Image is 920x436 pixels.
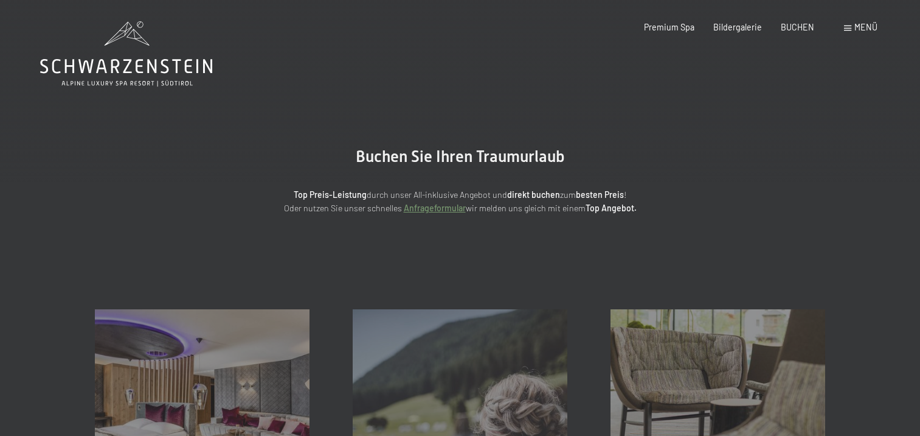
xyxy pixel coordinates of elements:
[781,22,814,32] a: BUCHEN
[854,22,877,32] span: Menü
[713,22,762,32] a: Bildergalerie
[404,203,466,213] a: Anfrageformular
[586,203,637,213] strong: Top Angebot.
[356,147,565,166] span: Buchen Sie Ihren Traumurlaub
[294,189,367,200] strong: Top Preis-Leistung
[193,188,728,216] p: durch unser All-inklusive Angebot und zum ! Oder nutzen Sie unser schnelles wir melden uns gleich...
[507,189,560,200] strong: direkt buchen
[644,22,694,32] a: Premium Spa
[576,189,624,200] strong: besten Preis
